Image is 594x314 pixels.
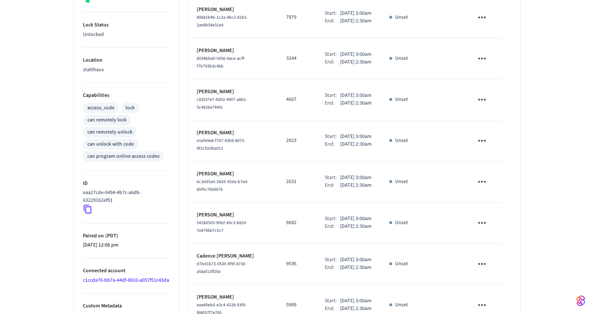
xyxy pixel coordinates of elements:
[197,179,249,193] span: 6c3dd5a5-2b83-42da-b7ed-85f0c769d676
[395,96,408,103] p: Unset
[395,178,408,186] p: Unset
[286,219,307,227] p: 8682
[83,241,170,249] p: [DATE] 12:06 pm
[83,66,170,74] p: statthaus
[395,55,408,62] p: Unset
[325,256,340,264] div: Start:
[340,99,372,107] p: [DATE] 2:30am
[286,14,307,21] p: 7979
[340,92,372,99] p: [DATE] 3:00am
[87,116,127,124] div: can remotely lock
[87,140,134,148] div: can unlock with code
[395,137,408,145] p: Unset
[286,301,307,309] p: 5989
[87,153,160,160] div: can program online access codes
[340,140,372,148] p: [DATE] 2:30am
[83,92,170,99] p: Capabilities
[286,96,307,103] p: 4667
[83,277,169,284] a: c1ccda76-bb7a-44df-8810-a057f51c43da
[197,96,247,110] span: c83527e7-9d02-4907-a862-5c4828a7440c
[83,180,170,187] p: ID
[197,129,269,137] p: [PERSON_NAME]
[197,261,247,275] span: d7bd1b73-0530-4f9f-8730-a58af11ff20a
[340,51,372,58] p: [DATE] 3:00am
[340,182,372,189] p: [DATE] 2:30am
[286,137,307,145] p: 2923
[395,260,408,268] p: Unset
[340,256,372,264] p: [DATE] 3:00am
[576,295,585,307] img: SeamLogoGradient.69752ec5.svg
[197,170,269,178] p: [PERSON_NAME]
[83,56,170,64] p: Location
[197,6,269,14] p: [PERSON_NAME]
[340,10,372,17] p: [DATE] 3:00am
[340,58,372,66] p: [DATE] 2:30am
[197,293,269,301] p: [PERSON_NAME]
[325,58,340,66] div: End:
[286,260,307,268] p: 9536
[325,264,340,271] div: End:
[197,47,269,55] p: [PERSON_NAME]
[325,215,340,223] div: Start:
[340,215,372,223] p: [DATE] 3:00am
[83,31,170,39] p: Unlocked
[197,211,269,219] p: [PERSON_NAME]
[197,88,269,96] p: [PERSON_NAME]
[325,174,340,182] div: Start:
[197,55,245,69] span: 8034bba0-5956-4ace-acff-f7b793b3c46b
[83,232,170,240] p: Paired on
[125,104,135,112] div: lock
[325,305,340,313] div: End:
[83,21,170,29] p: Lock Status
[340,297,372,305] p: [DATE] 3:00am
[325,17,340,25] div: End:
[325,51,340,58] div: Start:
[340,174,372,182] p: [DATE] 3:00am
[325,133,340,140] div: Start:
[395,219,408,227] p: Unset
[340,17,372,25] p: [DATE] 2:30am
[286,178,307,186] p: 2631
[83,302,170,310] p: Custom Metadata
[87,104,114,112] div: access_code
[197,14,248,28] span: 89881b4b-1c2a-4bc2-81b1-2ae9b54e31e4
[325,223,340,230] div: End:
[197,220,247,234] span: 5418d503-9062-45c3-b820-7e8796b7c5c7
[325,182,340,189] div: End:
[83,267,170,275] p: Connected account
[395,14,408,21] p: Unset
[325,92,340,99] div: Start:
[325,99,340,107] div: End:
[104,232,118,240] span: ( PDT )
[197,138,245,151] span: e1efe9e8-f767-43b9-8072-9f1c92dba012
[340,305,372,313] p: [DATE] 2:30am
[87,128,132,136] div: can remotely unlock
[286,55,307,62] p: 3244
[340,223,372,230] p: [DATE] 2:30am
[325,297,340,305] div: Start:
[325,140,340,148] div: End:
[83,189,167,204] p: eaa17cde-0494-4b7c-a6db-63229162ef91
[325,10,340,17] div: Start:
[395,301,408,309] p: Unset
[340,264,372,271] p: [DATE] 2:30am
[340,133,372,140] p: [DATE] 3:00am
[197,252,269,260] p: Cadence [PERSON_NAME]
